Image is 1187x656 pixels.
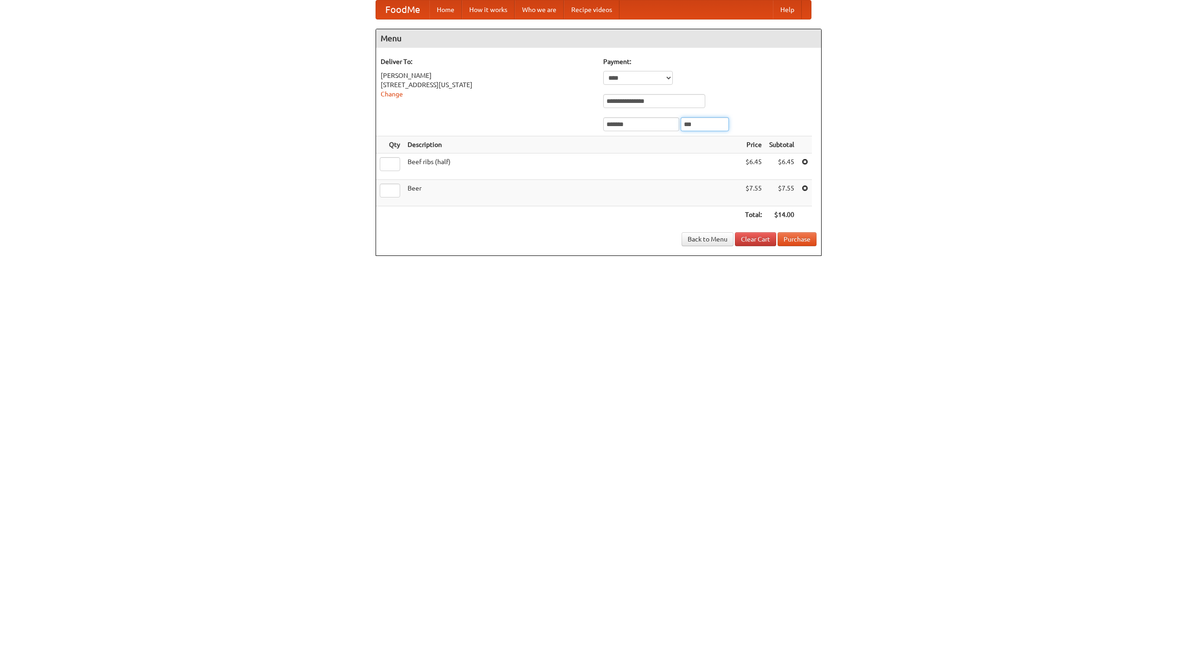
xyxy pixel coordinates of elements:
[376,29,821,48] h4: Menu
[741,206,766,223] th: Total:
[778,232,817,246] button: Purchase
[404,136,741,153] th: Description
[773,0,802,19] a: Help
[603,57,817,66] h5: Payment:
[735,232,776,246] a: Clear Cart
[381,80,594,89] div: [STREET_ADDRESS][US_STATE]
[381,57,594,66] h5: Deliver To:
[462,0,515,19] a: How it works
[741,153,766,180] td: $6.45
[766,136,798,153] th: Subtotal
[766,206,798,223] th: $14.00
[515,0,564,19] a: Who we are
[564,0,619,19] a: Recipe videos
[766,180,798,206] td: $7.55
[682,232,734,246] a: Back to Menu
[404,180,741,206] td: Beer
[376,136,404,153] th: Qty
[404,153,741,180] td: Beef ribs (half)
[381,90,403,98] a: Change
[381,71,594,80] div: [PERSON_NAME]
[429,0,462,19] a: Home
[741,136,766,153] th: Price
[376,0,429,19] a: FoodMe
[741,180,766,206] td: $7.55
[766,153,798,180] td: $6.45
